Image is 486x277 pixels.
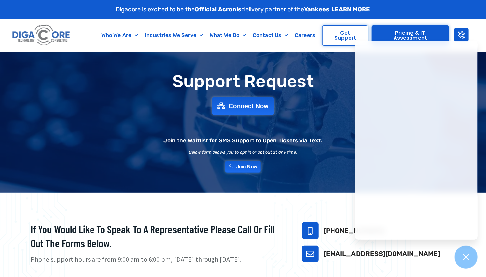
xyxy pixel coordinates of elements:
[11,22,72,48] img: Digacore logo 1
[141,28,206,43] a: Industries We Serve
[249,28,291,43] a: Contact Us
[324,227,385,235] a: [PHONE_NUMBER]
[14,72,472,91] h1: Support Request
[195,6,242,13] strong: Official Acronis
[206,28,249,43] a: What We Do
[116,5,370,14] p: Digacore is excited to be the delivery partner of the .
[322,25,368,46] a: Get Support
[189,150,297,154] h2: Below form allows you to opt in or opt out at any time.
[304,6,330,13] strong: Yankees
[331,6,370,13] a: LEARN MORE
[236,164,257,169] span: Join Now
[302,246,319,262] a: support@digacore.com
[379,30,442,40] span: Pricing & IT Assessment
[355,41,478,240] iframe: Chatgenie Messenger
[31,255,285,264] p: Phone support hours are from 9:00 am to 6:00 pm, [DATE] through [DATE].
[291,28,319,43] a: Careers
[212,97,274,115] a: Connect Now
[98,28,141,43] a: Who We Are
[164,138,323,143] h2: Join the Waitlist for SMS Support to Open Tickets via Text.
[31,222,285,250] h2: If you would like to speak to a representative please call or fill out the forms below.
[324,250,440,258] a: [EMAIL_ADDRESS][DOMAIN_NAME]
[302,222,319,239] a: 732-646-5725
[372,25,449,46] a: Pricing & IT Assessment
[329,30,361,40] span: Get Support
[229,103,269,109] span: Connect Now
[225,161,261,173] a: Join Now
[98,28,319,43] nav: Menu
